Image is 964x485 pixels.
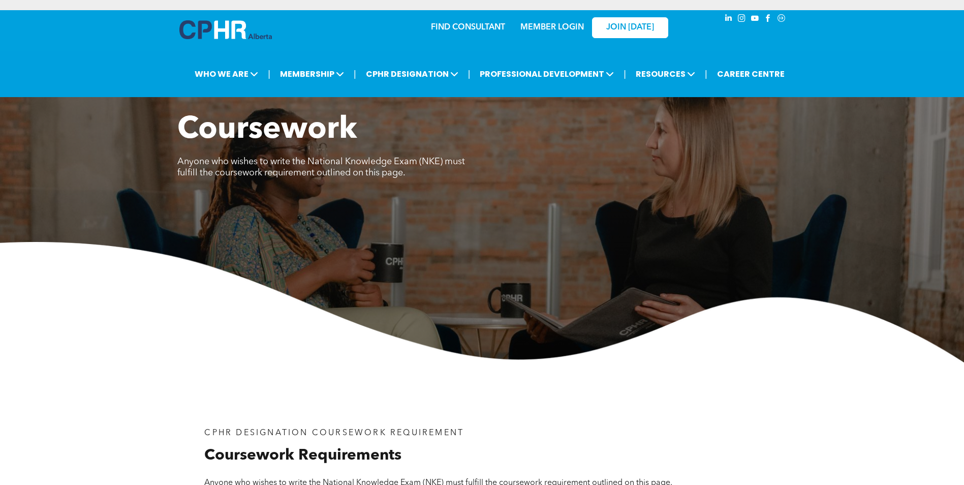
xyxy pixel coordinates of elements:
[723,13,734,26] a: linkedin
[606,23,654,33] span: JOIN [DATE]
[204,448,401,463] span: Coursework Requirements
[431,23,505,32] a: FIND CONSULTANT
[179,20,272,39] img: A blue and white logo for cp alberta
[477,65,617,83] span: PROFESSIONAL DEVELOPMENT
[468,64,471,84] li: |
[750,13,761,26] a: youtube
[268,64,270,84] li: |
[714,65,788,83] a: CAREER CENTRE
[776,13,787,26] a: Social network
[177,157,465,177] span: Anyone who wishes to write the National Knowledge Exam (NKE) must fulfill the coursework requirem...
[204,429,464,437] span: CPHR DESIGNATION COURSEWORK REQUIREMENT
[592,17,668,38] a: JOIN [DATE]
[520,23,584,32] a: MEMBER LOGIN
[192,65,261,83] span: WHO WE ARE
[763,13,774,26] a: facebook
[177,115,357,145] span: Coursework
[624,64,626,84] li: |
[736,13,748,26] a: instagram
[354,64,356,84] li: |
[633,65,698,83] span: RESOURCES
[277,65,347,83] span: MEMBERSHIP
[705,64,707,84] li: |
[363,65,461,83] span: CPHR DESIGNATION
